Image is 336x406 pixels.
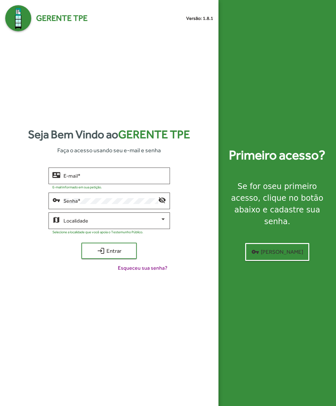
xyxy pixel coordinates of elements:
mat-icon: contact_mail [52,171,60,179]
button: [PERSON_NAME] [245,243,309,261]
span: Faça o acesso usando seu e-mail e senha [57,146,161,155]
span: Esqueceu sua senha? [118,264,167,272]
strong: Seja Bem Vindo ao [28,126,190,143]
mat-icon: login [97,247,105,255]
img: Logo Gerente [5,5,31,31]
mat-icon: visibility_off [158,196,166,204]
mat-icon: vpn_key [251,248,259,256]
strong: Primeiro acesso? [229,145,325,165]
span: [PERSON_NAME] [251,246,303,258]
strong: seu primeiro acesso [231,182,317,203]
div: Se for o , clique no botão abaixo e cadastre sua senha. [226,181,328,227]
span: Gerente TPE [36,12,88,24]
button: Entrar [81,243,137,259]
mat-hint: E-mail informado em sua petição. [52,185,102,189]
mat-hint: Selecione a localidade que você apoia o Testemunho Público. [52,230,143,234]
span: Entrar [87,245,131,257]
mat-icon: vpn_key [52,196,60,204]
small: Versão: 1.8.1 [186,15,213,22]
span: Gerente TPE [118,128,190,141]
mat-icon: map [52,216,60,223]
